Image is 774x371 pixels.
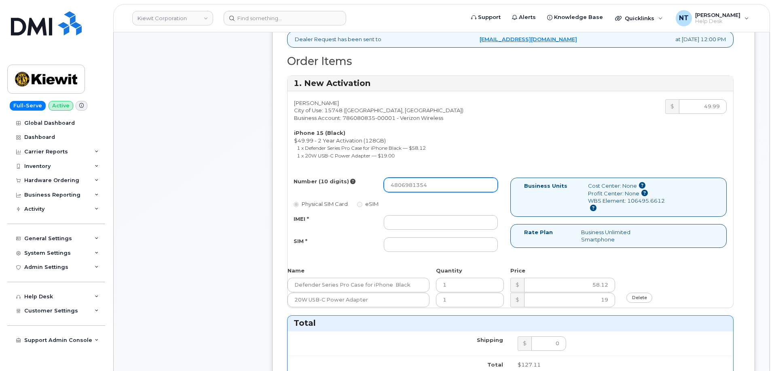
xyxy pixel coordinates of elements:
div: [PERSON_NAME] City of Use: 15748 ([GEOGRAPHIC_DATA], [GEOGRAPHIC_DATA]) Business Account: 7860808... [288,99,510,163]
span: NT [679,13,689,23]
small: 1 x 20W USB-C Power Adapter — $19.00 [297,153,395,159]
iframe: Messenger Launcher [739,336,768,365]
span: Support [478,13,501,21]
label: Quantity [436,267,462,275]
a: Knowledge Base [541,9,609,25]
input: Leave blank if you don't know the number [384,178,498,192]
strong: 1. New Activation [294,78,370,88]
div: $ [510,293,524,307]
a: Support [465,9,506,25]
div: $ [665,99,679,114]
input: Name [288,278,429,292]
a: Kiewit Corporation [132,11,213,25]
small: 1 x Defender Series Pro Case for iPhone Black — $58.12 [297,145,426,151]
span: [PERSON_NAME] [695,12,740,18]
span: Alerts [519,13,536,21]
label: Number (10 digits) [294,178,349,185]
a: Alerts [506,9,541,25]
div: Cost Center: None [588,182,665,190]
div: Business Unlimited Smartphone [575,228,655,243]
label: Shipping [477,336,503,344]
a: delete [626,293,653,303]
input: Find something... [224,11,346,25]
div: Profit Center: None [588,190,665,197]
label: Total [487,361,503,369]
div: $ [518,336,531,351]
span: Help Desk [695,18,740,25]
input: Name [288,293,429,307]
div: WBS Element: 106495.6612 [588,197,665,212]
div: Quicklinks [609,10,668,26]
span: Quicklinks [625,15,654,21]
input: Physical SIM Card [294,202,299,207]
label: Price [510,267,525,275]
span: Knowledge Base [554,13,603,21]
label: Name [288,267,305,275]
strong: iPhone 15 (Black) [294,130,345,136]
div: $ [510,278,524,292]
label: IMEI * [294,215,309,223]
a: [EMAIL_ADDRESS][DOMAIN_NAME] [480,36,577,43]
div: Nicholas Taylor [670,10,755,26]
label: Physical SIM Card [294,200,348,208]
label: Business Units [524,182,567,190]
h3: Total [294,318,727,329]
h2: Order Items [287,55,734,67]
input: eSIM [357,202,362,207]
div: Dealer Request has been sent to at [DATE] 12:00 PM [287,31,734,48]
label: eSIM [357,200,379,208]
label: SIM * [294,237,307,245]
label: Rate Plan [524,228,553,236]
span: $127.11 [518,361,541,368]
